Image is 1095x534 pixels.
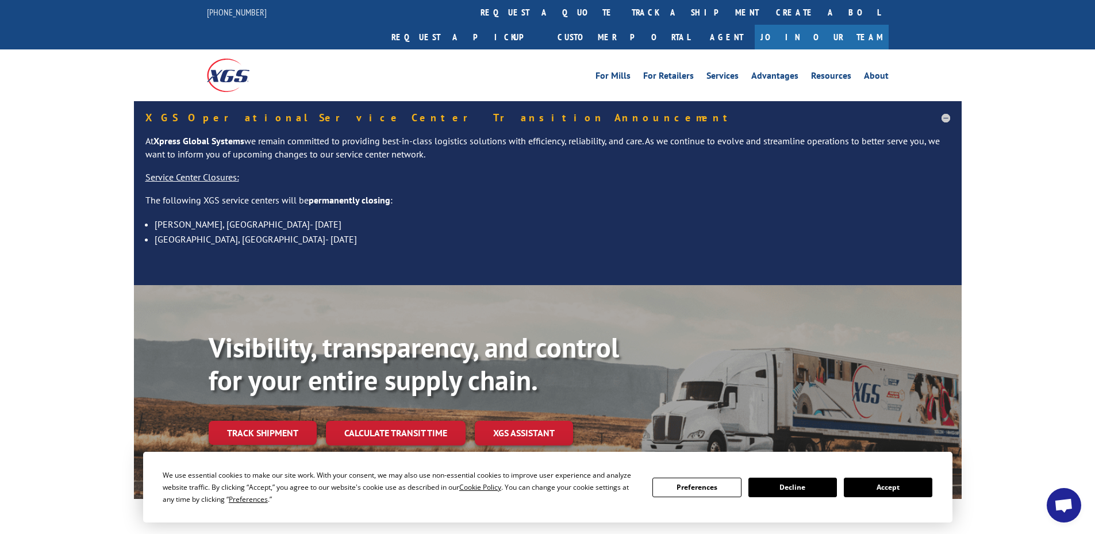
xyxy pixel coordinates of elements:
a: For Retailers [643,71,694,84]
a: XGS ASSISTANT [475,421,573,445]
a: Services [706,71,739,84]
div: Cookie Consent Prompt [143,452,952,523]
h5: XGS Operational Service Center Transition Announcement [145,113,950,123]
a: Open chat [1047,488,1081,523]
a: Track shipment [209,421,317,445]
a: Resources [811,71,851,84]
div: We use essential cookies to make our site work. With your consent, we may also use non-essential ... [163,469,639,505]
p: The following XGS service centers will be : [145,194,950,217]
button: Decline [748,478,837,497]
a: Agent [698,25,755,49]
u: Service Center Closures: [145,171,239,183]
a: Advantages [751,71,798,84]
span: Preferences [229,494,268,504]
a: For Mills [595,71,631,84]
a: Request a pickup [383,25,549,49]
li: [PERSON_NAME], [GEOGRAPHIC_DATA]- [DATE] [155,217,950,232]
p: At we remain committed to providing best-in-class logistics solutions with efficiency, reliabilit... [145,135,950,171]
li: [GEOGRAPHIC_DATA], [GEOGRAPHIC_DATA]- [DATE] [155,232,950,247]
a: [PHONE_NUMBER] [207,6,267,18]
button: Accept [844,478,932,497]
a: About [864,71,889,84]
a: Calculate transit time [326,421,466,445]
a: Customer Portal [549,25,698,49]
span: Cookie Policy [459,482,501,492]
button: Preferences [652,478,741,497]
strong: Xpress Global Systems [153,135,244,147]
a: Join Our Team [755,25,889,49]
strong: permanently closing [309,194,390,206]
b: Visibility, transparency, and control for your entire supply chain. [209,329,619,398]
